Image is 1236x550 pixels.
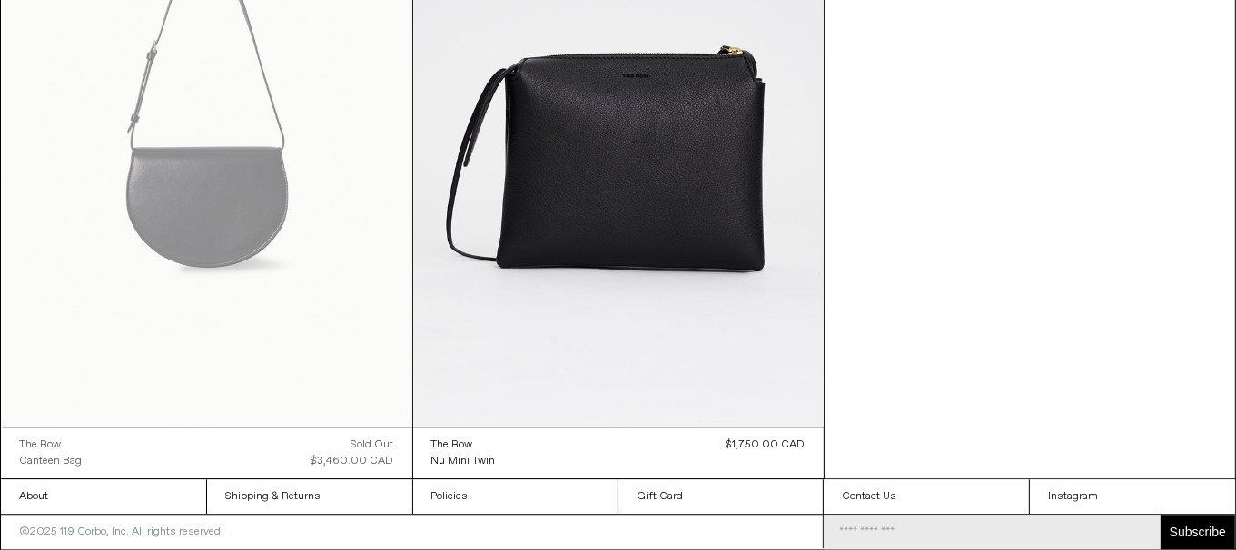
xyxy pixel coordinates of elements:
[20,437,83,453] a: The Row
[431,437,473,453] div: The Row
[1161,515,1235,549] button: Subscribe
[824,479,1029,514] a: Contact Us
[727,437,806,453] div: $1,750.00 CAD
[1,515,242,549] p: ©2025 119 Corbo, Inc. All rights reserved.
[618,479,824,514] a: Gift Card
[431,453,496,469] a: Nu Mini Twin
[20,453,83,469] a: Canteen Bag
[824,515,1161,549] input: Email Address
[1,479,206,514] a: About
[207,479,412,514] a: Shipping & Returns
[413,479,618,514] a: Policies
[431,454,496,469] div: Nu Mini Twin
[351,437,394,453] div: Sold out
[431,437,496,453] a: The Row
[1030,479,1235,514] a: Instagram
[311,453,394,469] div: $3,460.00 CAD
[20,454,83,469] div: Canteen Bag
[20,437,62,453] div: The Row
